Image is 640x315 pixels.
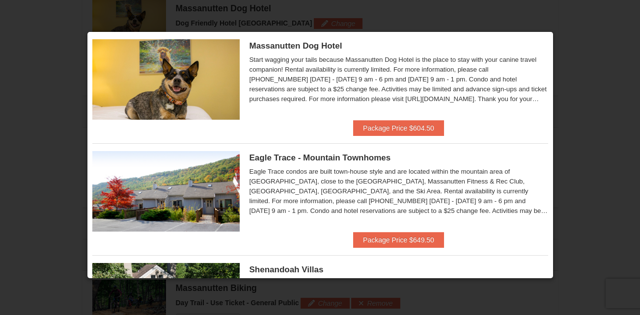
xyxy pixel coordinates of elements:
[92,151,240,232] img: 19218983-1-9b289e55.jpg
[353,232,444,248] button: Package Price $649.50
[92,39,240,120] img: 27428181-5-81c892a3.jpg
[250,265,324,274] span: Shenandoah Villas
[250,167,548,216] div: Eagle Trace condos are built town-house style and are located within the mountain area of [GEOGRA...
[250,153,391,162] span: Eagle Trace - Mountain Townhomes
[250,55,548,104] div: Start wagging your tails because Massanutten Dog Hotel is the place to stay with your canine trav...
[250,41,342,51] span: Massanutten Dog Hotel
[353,120,444,136] button: Package Price $604.50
